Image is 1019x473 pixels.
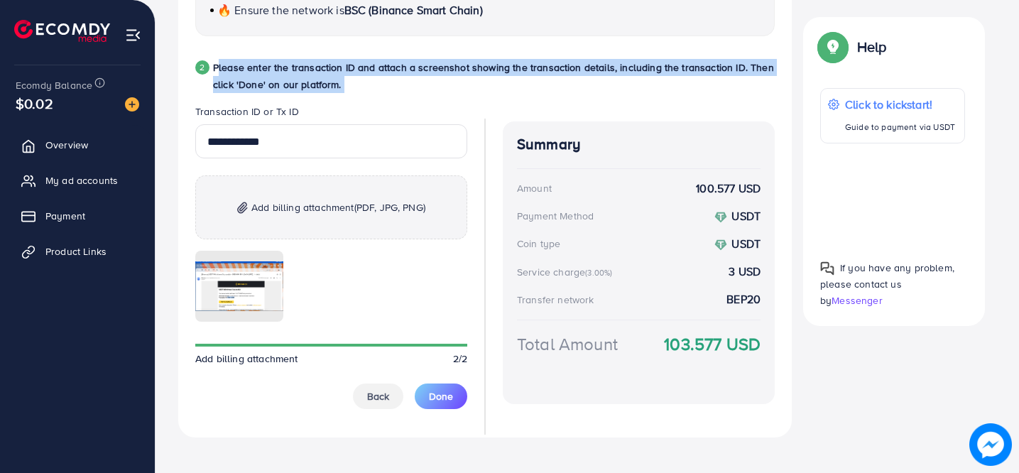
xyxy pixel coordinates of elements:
[729,263,761,280] strong: 3 USD
[125,97,139,112] img: image
[517,236,560,251] div: Coin type
[585,267,612,278] small: (3.00%)
[453,352,467,366] span: 2/2
[125,27,141,43] img: menu
[970,424,1012,466] img: image
[213,59,775,93] p: Please enter the transaction ID and attach a screenshot showing the transaction details, includin...
[517,136,761,153] h4: Summary
[11,166,144,195] a: My ad accounts
[726,291,761,308] strong: BEP20
[195,352,298,366] span: Add billing attachment
[845,96,955,113] p: Click to kickstart!
[731,236,761,251] strong: USDT
[237,202,248,214] img: img
[367,389,389,403] span: Back
[820,34,846,60] img: Popup guide
[845,119,955,136] p: Guide to payment via USDT
[14,20,110,42] img: logo
[11,202,144,230] a: Payment
[195,60,209,75] div: 2
[517,265,616,279] div: Service charge
[517,209,594,223] div: Payment Method
[11,237,144,266] a: Product Links
[45,209,85,223] span: Payment
[195,261,283,311] img: img uploaded
[820,261,834,276] img: Popup guide
[16,78,92,92] span: Ecomdy Balance
[251,199,425,216] span: Add billing attachment
[429,389,453,403] span: Done
[16,93,53,114] span: $0.02
[857,38,887,55] p: Help
[344,2,483,18] span: BSC (Binance Smart Chain)
[517,293,594,307] div: Transfer network
[731,208,761,224] strong: USDT
[714,211,727,224] img: coin
[832,293,882,308] span: Messenger
[664,332,761,357] strong: 103.577 USD
[714,239,727,251] img: coin
[696,180,761,197] strong: 100.577 USD
[217,2,344,18] span: 🔥 Ensure the network is
[11,131,144,159] a: Overview
[195,104,467,124] legend: Transaction ID or Tx ID
[45,244,107,259] span: Product Links
[354,200,425,214] span: (PDF, JPG, PNG)
[45,138,88,152] span: Overview
[820,261,954,308] span: If you have any problem, please contact us by
[45,173,118,187] span: My ad accounts
[517,332,618,357] div: Total Amount
[415,384,467,409] button: Done
[353,384,403,409] button: Back
[517,181,552,195] div: Amount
